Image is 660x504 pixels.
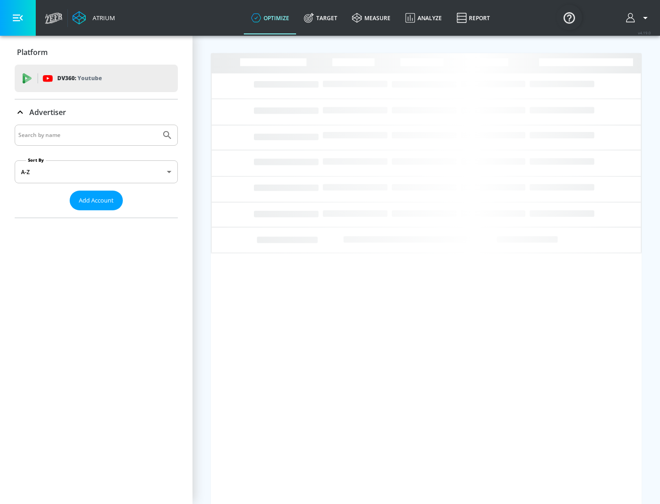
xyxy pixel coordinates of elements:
[15,39,178,65] div: Platform
[449,1,497,34] a: Report
[72,11,115,25] a: Atrium
[18,129,157,141] input: Search by name
[15,210,178,218] nav: list of Advertiser
[70,191,123,210] button: Add Account
[89,14,115,22] div: Atrium
[29,107,66,117] p: Advertiser
[15,65,178,92] div: DV360: Youtube
[15,125,178,218] div: Advertiser
[15,160,178,183] div: A-Z
[244,1,297,34] a: optimize
[77,73,102,83] p: Youtube
[297,1,345,34] a: Target
[638,30,651,35] span: v 4.19.0
[79,195,114,206] span: Add Account
[15,99,178,125] div: Advertiser
[345,1,398,34] a: measure
[398,1,449,34] a: Analyze
[17,47,48,57] p: Platform
[556,5,582,30] button: Open Resource Center
[26,157,46,163] label: Sort By
[57,73,102,83] p: DV360:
